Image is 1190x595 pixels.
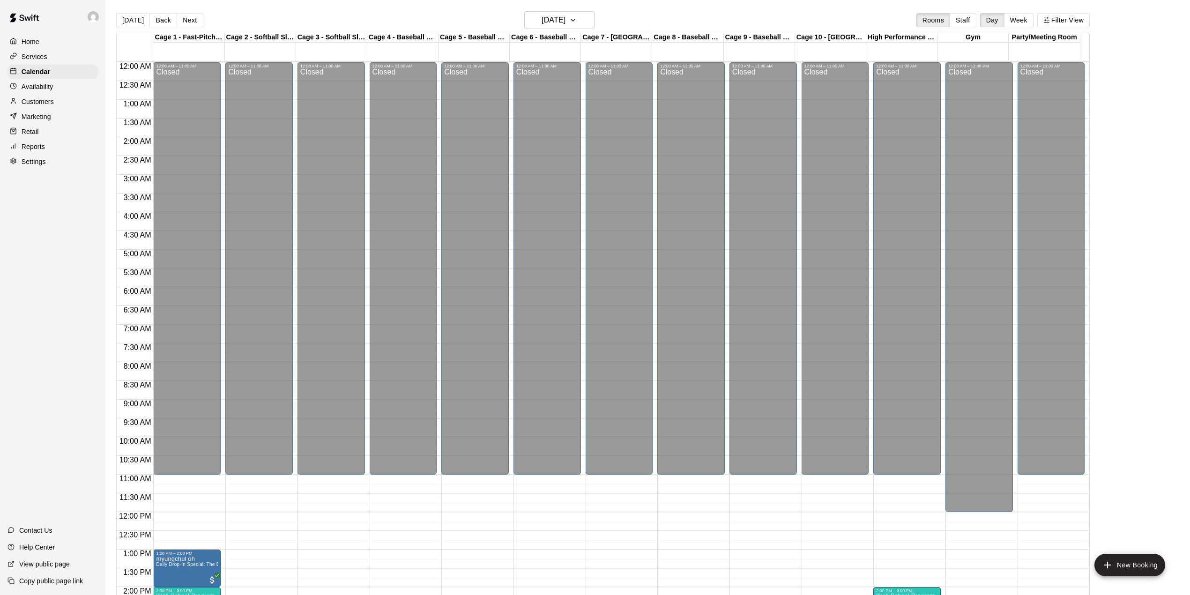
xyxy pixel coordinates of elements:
div: Closed [732,68,794,478]
div: Closed [372,68,434,478]
span: 2:30 AM [121,156,154,164]
span: 12:00 AM [117,62,154,70]
span: 3:00 AM [121,175,154,183]
div: 12:00 AM – 11:00 AM [444,64,506,68]
div: Closed [300,68,362,478]
div: 12:00 AM – 11:00 AM: Closed [297,62,365,475]
div: Party/Meeting Room [1009,33,1080,42]
span: 1:30 AM [121,119,154,126]
p: Calendar [22,67,50,76]
button: Day [980,13,1004,27]
a: Home [7,35,98,49]
div: Closed [156,68,218,478]
span: 12:30 AM [117,81,154,89]
p: Customers [22,97,54,106]
div: Cage 9 - Baseball Pitching Machine / [GEOGRAPHIC_DATA] [724,33,795,42]
p: Home [22,37,39,46]
span: 5:00 AM [121,250,154,258]
div: 12:00 AM – 11:00 AM [1020,64,1082,68]
span: 2:00 PM [121,587,154,595]
div: 12:00 AM – 11:00 AM: Closed [370,62,437,475]
a: Customers [7,95,98,109]
span: 8:00 AM [121,362,154,370]
div: 2:00 PM – 3:00 PM [876,588,938,593]
a: Retail [7,125,98,139]
span: 12:30 PM [117,531,153,539]
div: Cage 3 - Softball Slo-pitch Iron [PERSON_NAME] & Baseball Pitching Machine [296,33,367,42]
div: 12:00 AM – 11:00 AM: Closed [225,62,293,475]
span: 11:30 AM [117,493,154,501]
span: 1:00 PM [121,550,154,558]
a: Reports [7,140,98,154]
span: 1:30 PM [121,568,154,576]
div: 12:00 AM – 11:00 AM [804,64,866,68]
div: 12:00 AM – 11:00 AM [300,64,362,68]
div: 12:00 AM – 11:00 AM [588,64,650,68]
div: 12:00 AM – 11:00 AM: Closed [729,62,797,475]
span: 4:30 AM [121,231,154,239]
div: 12:00 AM – 11:00 AM: Closed [802,62,869,475]
p: Availability [22,82,53,91]
div: 12:00 AM – 11:00 AM [660,64,722,68]
div: Cage 1 - Fast-Pitch Machine and Automatic Baseball Hack Attack Pitching Machine [153,33,224,42]
span: All customers have paid [208,575,217,585]
p: Copy public page link [19,576,83,586]
span: 9:30 AM [121,418,154,426]
div: 12:00 AM – 11:00 AM [876,64,938,68]
div: 12:00 AM – 11:00 AM: Closed [873,62,941,475]
div: 12:00 AM – 11:00 AM: Closed [657,62,725,475]
div: 12:00 AM – 11:00 AM: Closed [513,62,581,475]
span: 2:00 AM [121,137,154,145]
div: Joe Florio [86,7,105,26]
span: 10:00 AM [117,437,154,445]
div: Cage 7 - [GEOGRAPHIC_DATA] [581,33,652,42]
span: 6:00 AM [121,287,154,295]
div: Cage 8 - Baseball Pitching Machine [652,33,723,42]
div: 1:00 PM – 2:00 PM: myungchul oh [153,550,221,587]
span: 3:30 AM [121,193,154,201]
span: 8:30 AM [121,381,154,389]
button: Rooms [916,13,950,27]
button: Week [1004,13,1034,27]
div: Closed [660,68,722,478]
div: Gym [937,33,1009,42]
div: Closed [444,68,506,478]
span: 7:30 AM [121,343,154,351]
span: 10:30 AM [117,456,154,464]
p: Marketing [22,112,51,121]
button: [DATE] [524,11,595,29]
a: Calendar [7,65,98,79]
a: Services [7,50,98,64]
div: Cage 5 - Baseball Pitching Machine [439,33,510,42]
div: 12:00 AM – 11:00 AM [156,64,218,68]
div: Cage 6 - Baseball Pitching Machine [510,33,581,42]
a: Availability [7,80,98,94]
p: Contact Us [19,526,52,535]
img: Joe Florio [88,11,99,22]
div: Closed [588,68,650,478]
div: Closed [516,68,578,478]
a: Settings [7,155,98,169]
div: Closed [1020,68,1082,478]
div: 12:00 AM – 11:00 AM: Closed [153,62,221,475]
button: Next [177,13,203,27]
div: 1:00 PM – 2:00 PM [156,551,218,556]
span: 11:00 AM [117,475,154,483]
p: Settings [22,157,46,166]
button: Back [149,13,177,27]
button: [DATE] [116,13,150,27]
div: 12:00 AM – 11:00 AM [516,64,578,68]
span: 4:00 AM [121,212,154,220]
span: 5:30 AM [121,268,154,276]
div: Closed [948,68,1010,515]
span: 12:00 PM [117,512,153,520]
div: Marketing [7,110,98,124]
div: Cage 4 - Baseball Pitching Machine [367,33,439,42]
div: 12:00 AM – 12:00 PM [948,64,1010,68]
div: 12:00 AM – 12:00 PM: Closed [945,62,1013,512]
div: Cage 10 - [GEOGRAPHIC_DATA] [795,33,866,42]
span: 1:00 AM [121,100,154,108]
